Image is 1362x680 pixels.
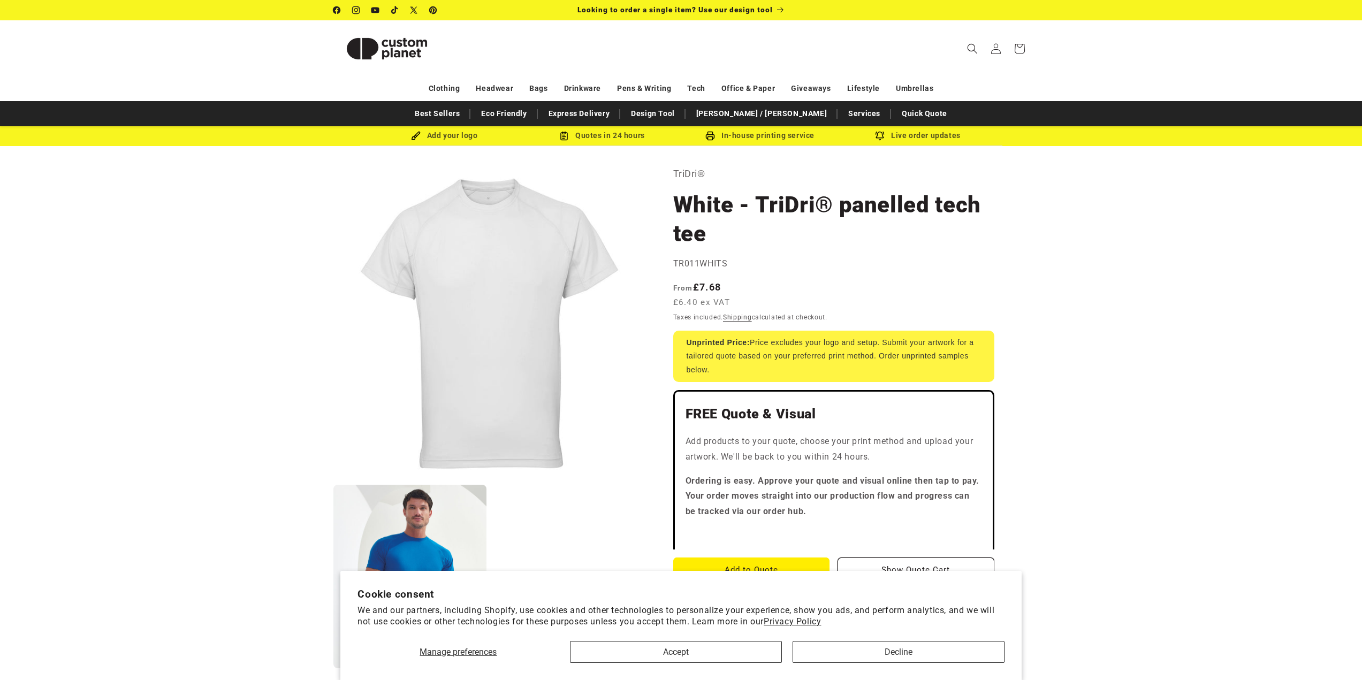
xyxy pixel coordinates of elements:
[875,131,885,141] img: Order updates
[357,605,1005,628] p: We and our partners, including Shopify, use cookies and other technologies to personalize your ex...
[896,79,933,98] a: Umbrellas
[681,129,839,142] div: In-house printing service
[673,281,721,293] strong: £7.68
[764,616,821,626] a: Privacy Policy
[577,5,773,14] span: Looking to order a single item? Use our design tool
[686,476,980,517] strong: Ordering is easy. Approve your quote and visual online then tap to pay. Your order moves straight...
[838,557,994,583] button: Show Quote Cart
[564,79,601,98] a: Drinkware
[839,129,997,142] div: Live order updates
[420,647,497,657] span: Manage preferences
[673,557,830,583] button: Add to Quote
[617,79,671,98] a: Pens & Writing
[409,104,465,123] a: Best Sellers
[357,588,1005,600] h2: Cookie consent
[329,20,444,77] a: Custom Planet
[333,165,646,669] media-gallery: Gallery Viewer
[673,190,994,248] h1: White - TriDri® panelled tech tee
[896,104,953,123] a: Quick Quote
[429,79,460,98] a: Clothing
[847,79,880,98] a: Lifestyle
[793,641,1005,663] button: Decline
[686,528,982,539] iframe: Customer reviews powered by Trustpilot
[673,284,693,292] span: From
[673,331,994,382] div: Price excludes your logo and setup. Submit your artwork for a tailored quote based on your prefer...
[357,641,559,663] button: Manage preferences
[529,79,547,98] a: Bags
[411,131,421,141] img: Brush Icon
[686,406,982,423] h2: FREE Quote & Visual
[723,314,752,321] a: Shipping
[673,296,731,309] span: £6.40 ex VAT
[686,434,982,465] p: Add products to your quote, choose your print method and upload your artwork. We'll be back to yo...
[673,312,994,323] div: Taxes included. calculated at checkout.
[791,79,831,98] a: Giveaways
[333,25,440,73] img: Custom Planet
[476,104,532,123] a: Eco Friendly
[843,104,886,123] a: Services
[476,79,513,98] a: Headwear
[721,79,775,98] a: Office & Paper
[559,131,569,141] img: Order Updates Icon
[626,104,680,123] a: Design Tool
[366,129,523,142] div: Add your logo
[673,165,994,182] p: TriDri®
[691,104,832,123] a: [PERSON_NAME] / [PERSON_NAME]
[687,79,705,98] a: Tech
[961,37,984,60] summary: Search
[570,641,782,663] button: Accept
[523,129,681,142] div: Quotes in 24 hours
[673,258,728,269] span: TR011WHITS
[543,104,615,123] a: Express Delivery
[705,131,715,141] img: In-house printing
[687,338,750,347] strong: Unprinted Price:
